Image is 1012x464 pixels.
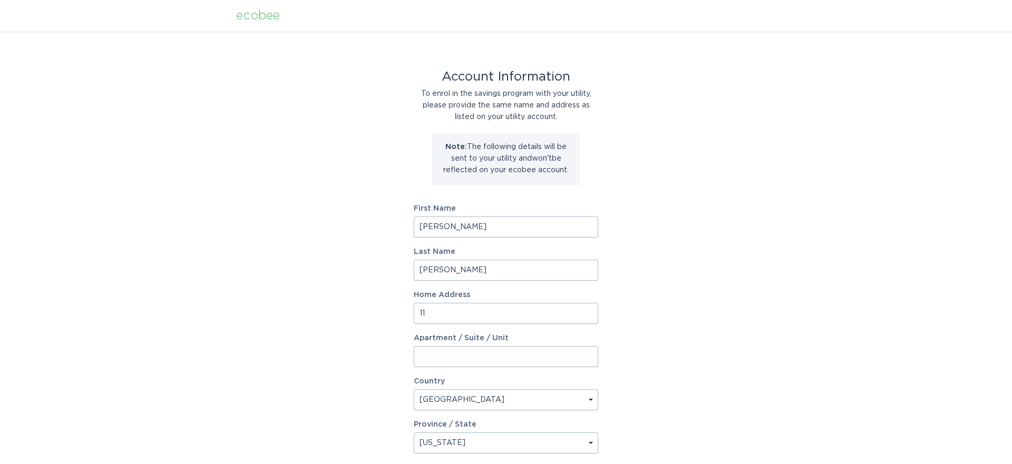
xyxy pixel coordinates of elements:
[414,378,445,385] label: Country
[414,248,598,255] label: Last Name
[414,88,598,123] div: To enrol in the savings program with your utility, please provide the same name and address as li...
[414,205,598,212] label: First Name
[236,10,280,22] div: ecobee
[414,334,598,342] label: Apartment / Suite / Unit
[414,421,476,428] label: Province / State
[414,71,598,83] div: Account Information
[414,291,598,299] label: Home Address
[440,141,572,176] p: The following details will be sent to your utility and won't be reflected on your ecobee account.
[445,143,467,151] strong: Note:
